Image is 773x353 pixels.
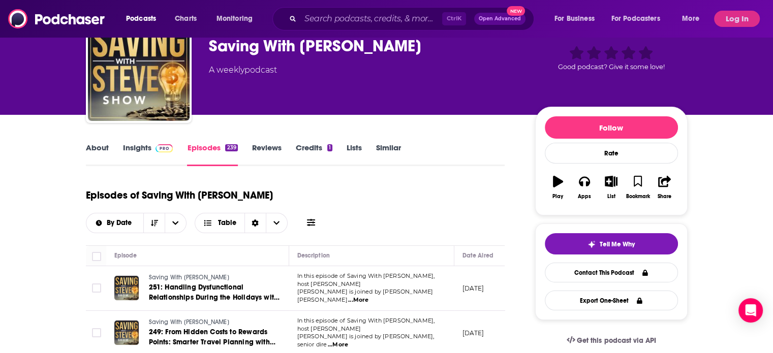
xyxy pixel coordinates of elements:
[554,12,595,26] span: For Business
[300,11,442,27] input: Search podcasts, credits, & more...
[175,12,197,26] span: Charts
[479,16,521,21] span: Open Advanced
[143,213,165,233] button: Sort Direction
[578,194,591,200] div: Apps
[297,333,435,348] span: [PERSON_NAME] is joined by [PERSON_NAME], senior dire
[297,317,435,332] span: In this episode of Saving With [PERSON_NAME], host [PERSON_NAME]
[738,298,763,323] div: Open Intercom Messenger
[297,288,434,303] span: [PERSON_NAME] is joined by [PERSON_NAME] [PERSON_NAME]
[149,273,281,282] a: Saving With [PERSON_NAME]
[442,12,466,25] span: Ctrl K
[462,329,484,337] p: [DATE]
[86,189,273,202] h1: Episodes of Saving With [PERSON_NAME]
[559,328,664,353] a: Get this podcast via API
[545,263,678,282] a: Contact This Podcast
[149,282,281,303] a: 251: Handling Dysfunctional Relationships During the Holidays with [PERSON_NAME] [PERSON_NAME]
[626,194,650,200] div: Bookmark
[588,240,596,248] img: tell me why sparkle
[107,219,135,227] span: By Date
[658,194,671,200] div: Share
[296,143,332,166] a: Credits1
[552,194,563,200] div: Play
[462,249,493,262] div: Date Aired
[607,194,615,200] div: List
[86,213,187,233] h2: Choose List sort
[474,13,525,25] button: Open AdvancedNew
[244,213,266,233] div: Sort Direction
[282,7,544,30] div: Search podcasts, credits, & more...
[149,318,229,326] span: Saving With [PERSON_NAME]
[625,169,651,206] button: Bookmark
[149,318,281,327] a: Saving With [PERSON_NAME]
[195,213,288,233] button: Choose View
[507,6,525,16] span: New
[347,143,362,166] a: Lists
[86,143,109,166] a: About
[571,169,598,206] button: Apps
[92,283,101,293] span: Toggle select row
[545,116,678,139] button: Follow
[168,11,203,27] a: Charts
[328,341,348,349] span: ...More
[156,144,173,152] img: Podchaser Pro
[547,11,607,27] button: open menu
[545,143,678,164] div: Rate
[297,249,330,262] div: Description
[252,143,282,166] a: Reviews
[545,169,571,206] button: Play
[605,11,675,27] button: open menu
[462,284,484,293] p: [DATE]
[600,240,635,248] span: Tell Me Why
[376,143,401,166] a: Similar
[611,12,660,26] span: For Podcasters
[149,327,281,347] a: 249: From Hidden Costs to Rewards Points: Smarter Travel Planning with [PERSON_NAME]
[209,64,277,76] div: A weekly podcast
[577,336,656,345] span: Get this podcast via API
[348,296,368,304] span: ...More
[209,11,266,27] button: open menu
[165,213,186,233] button: open menu
[535,26,688,89] div: Good podcast? Give it some love!
[149,283,280,312] span: 251: Handling Dysfunctional Relationships During the Holidays with [PERSON_NAME] [PERSON_NAME]
[297,272,435,287] span: In this episode of Saving With [PERSON_NAME], host [PERSON_NAME]
[123,143,173,166] a: InsightsPodchaser Pro
[682,12,699,26] span: More
[114,249,137,262] div: Episode
[675,11,712,27] button: open menu
[545,233,678,254] button: tell me why sparkleTell Me Why
[126,12,156,26] span: Podcasts
[558,63,665,71] span: Good podcast? Give it some love!
[119,11,169,27] button: open menu
[327,144,332,151] div: 1
[149,274,229,281] span: Saving With [PERSON_NAME]
[225,144,237,151] div: 239
[187,143,237,166] a: Episodes239
[92,328,101,337] span: Toggle select row
[651,169,677,206] button: Share
[545,291,678,310] button: Export One-Sheet
[714,11,760,27] button: Log In
[88,19,190,121] img: Saving With Steve
[598,169,624,206] button: List
[217,12,253,26] span: Monitoring
[218,219,236,227] span: Table
[8,9,106,28] img: Podchaser - Follow, Share and Rate Podcasts
[86,219,144,227] button: open menu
